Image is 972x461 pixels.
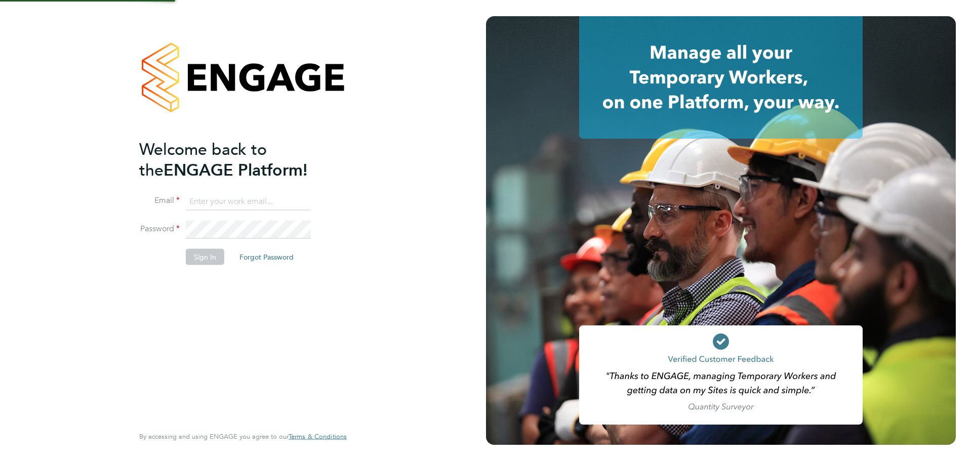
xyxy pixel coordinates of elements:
h2: ENGAGE Platform! [139,139,337,180]
span: By accessing and using ENGAGE you agree to our [139,432,347,441]
label: Password [139,224,180,234]
label: Email [139,195,180,206]
input: Enter your work email... [186,192,311,211]
button: Forgot Password [231,249,302,265]
span: Terms & Conditions [289,432,347,441]
a: Terms & Conditions [289,433,347,441]
button: Sign In [186,249,224,265]
span: Welcome back to the [139,139,267,180]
